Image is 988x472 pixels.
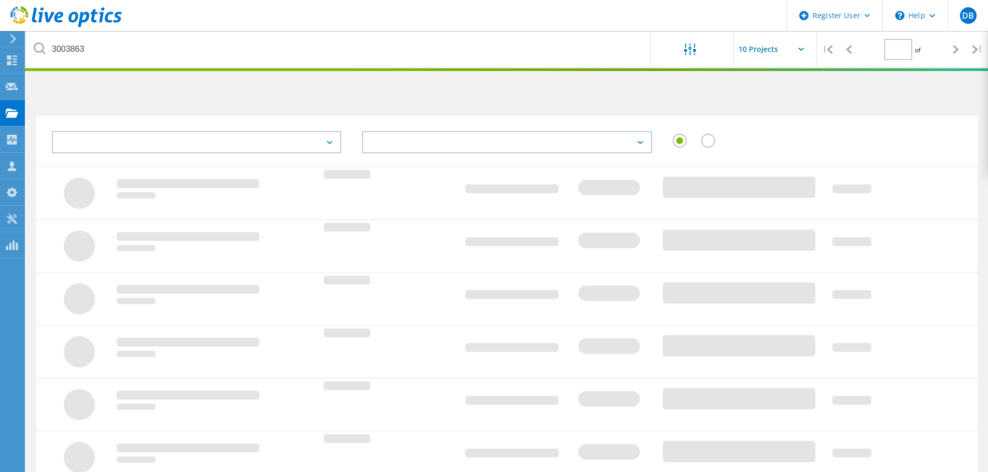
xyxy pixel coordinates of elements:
[10,22,122,29] a: Live Optics Dashboard
[26,31,651,67] input: undefined
[967,31,988,68] div: |
[962,11,974,20] span: DB
[915,46,921,54] span: of
[817,31,838,68] div: |
[895,11,904,20] svg: \n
